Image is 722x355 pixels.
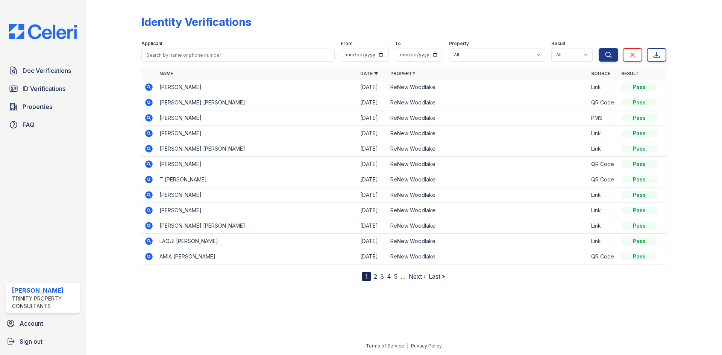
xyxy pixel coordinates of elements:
[156,110,357,126] td: [PERSON_NAME]
[387,234,588,249] td: ReNew Woodlake
[357,218,387,234] td: [DATE]
[156,126,357,141] td: [PERSON_NAME]
[6,63,80,78] a: Doc Verifications
[357,234,387,249] td: [DATE]
[357,80,387,95] td: [DATE]
[621,71,639,76] a: Result
[387,126,588,141] td: ReNew Woodlake
[156,203,357,218] td: [PERSON_NAME]
[387,273,391,280] a: 4
[621,114,657,122] div: Pass
[387,172,588,187] td: ReNew Woodlake
[357,141,387,157] td: [DATE]
[588,249,618,264] td: QR Code
[20,337,42,346] span: Sign out
[357,95,387,110] td: [DATE]
[394,273,397,280] a: 5
[374,273,377,280] a: 2
[341,41,352,47] label: From
[357,249,387,264] td: [DATE]
[387,218,588,234] td: ReNew Woodlake
[357,203,387,218] td: [DATE]
[387,95,588,110] td: ReNew Woodlake
[156,187,357,203] td: [PERSON_NAME]
[591,71,610,76] a: Source
[362,272,371,281] div: 1
[141,15,251,29] div: Identity Verifications
[621,191,657,199] div: Pass
[156,141,357,157] td: [PERSON_NAME] [PERSON_NAME]
[357,157,387,172] td: [DATE]
[387,110,588,126] td: ReNew Woodlake
[12,286,77,295] div: [PERSON_NAME]
[357,126,387,141] td: [DATE]
[588,172,618,187] td: QR Code
[141,41,162,47] label: Applicant
[390,71,416,76] a: Property
[23,84,65,93] span: ID Verifications
[387,187,588,203] td: ReNew Woodlake
[588,110,618,126] td: PMS
[366,343,404,349] a: Terms of Service
[621,99,657,106] div: Pass
[387,141,588,157] td: ReNew Woodlake
[387,80,588,95] td: ReNew Woodlake
[621,160,657,168] div: Pass
[156,80,357,95] td: [PERSON_NAME]
[621,145,657,153] div: Pass
[141,48,335,62] input: Search by name or phone number
[156,157,357,172] td: [PERSON_NAME]
[588,203,618,218] td: Link
[588,157,618,172] td: QR Code
[588,187,618,203] td: Link
[588,218,618,234] td: Link
[6,81,80,96] a: ID Verifications
[621,130,657,137] div: Pass
[588,95,618,110] td: QR Code
[3,316,83,331] a: Account
[12,295,77,310] div: Trinity Property Consultants
[621,253,657,260] div: Pass
[23,120,35,129] span: FAQ
[357,187,387,203] td: [DATE]
[159,71,173,76] a: Name
[395,41,401,47] label: To
[6,117,80,132] a: FAQ
[551,41,565,47] label: Result
[357,110,387,126] td: [DATE]
[387,249,588,264] td: ReNew Woodlake
[407,343,408,349] div: |
[449,41,469,47] label: Property
[621,207,657,214] div: Pass
[20,319,43,328] span: Account
[621,237,657,245] div: Pass
[23,66,71,75] span: Doc Verifications
[621,176,657,183] div: Pass
[411,343,442,349] a: Privacy Policy
[621,222,657,230] div: Pass
[156,234,357,249] td: LAQUI [PERSON_NAME]
[3,24,83,39] img: CE_Logo_Blue-a8612792a0a2168367f1c8372b55b34899dd931a85d93a1a3d3e32e68fde9ad4.png
[23,102,52,111] span: Properties
[588,126,618,141] td: Link
[429,273,445,280] a: Last »
[621,83,657,91] div: Pass
[156,249,357,264] td: AMIA [PERSON_NAME]
[387,203,588,218] td: ReNew Woodlake
[156,95,357,110] td: [PERSON_NAME] [PERSON_NAME]
[6,99,80,114] a: Properties
[588,141,618,157] td: Link
[400,272,406,281] span: …
[409,273,426,280] a: Next ›
[380,273,384,280] a: 3
[357,172,387,187] td: [DATE]
[588,80,618,95] td: Link
[3,334,83,349] a: Sign out
[588,234,618,249] td: Link
[156,218,357,234] td: [PERSON_NAME] [PERSON_NAME]
[156,172,357,187] td: T [PERSON_NAME]
[387,157,588,172] td: ReNew Woodlake
[360,71,378,76] a: Date ▼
